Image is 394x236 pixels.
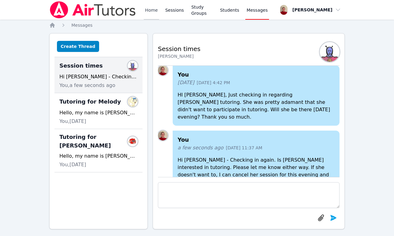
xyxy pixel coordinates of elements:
button: Create Thread [57,41,99,52]
div: Hello, my name is [PERSON_NAME] and I'll be tutoring [PERSON_NAME] this school year. She has 1.5 ... [59,152,138,160]
h2: Session times [158,45,200,53]
img: Karen Tucci [158,131,168,140]
span: You, a few seconds ago [59,82,115,89]
span: You, [DATE] [59,161,86,168]
img: Air Tutors [49,1,136,18]
div: Tutoring for MelodyJanelly MunozHello, my name is [PERSON_NAME] and I'll be tutoring Melody this ... [54,93,143,129]
img: Janelly Munoz [128,97,138,107]
img: Lara Kucuk [128,61,138,71]
img: Maria Kucuk [128,136,138,146]
span: [DATE] 11:37 AM [226,145,262,151]
h4: You [178,70,335,79]
div: Hi [PERSON_NAME] - Checking in again. Is [PERSON_NAME] interested in tutoring. Please let me know... [59,73,138,81]
span: Tutoring for [PERSON_NAME] [59,133,130,150]
nav: Breadcrumb [49,22,345,28]
div: Hello, my name is [PERSON_NAME] and I'll be tutoring Melody this school year. She has 1.5 hours a... [59,109,138,116]
h4: You [178,136,335,144]
div: Tutoring for [PERSON_NAME]Maria KucukHello, my name is [PERSON_NAME] and I'll be tutoring [PERSON... [54,129,143,172]
span: [DATE] [178,79,194,86]
span: Messages [71,23,93,28]
img: Karen Tucci [158,65,168,75]
span: [DATE] 4:42 PM [197,80,230,86]
span: a few seconds ago [178,144,223,151]
p: Hi [PERSON_NAME] - Checking in again. Is [PERSON_NAME] interested in tutoring. Please let me know... [178,156,335,186]
img: Lara Kucuk [320,42,340,62]
span: Session times [59,61,103,70]
span: Messages [247,7,268,13]
div: [PERSON_NAME] [158,53,200,59]
span: You, [DATE] [59,118,86,125]
div: Session timesLara KucukHi [PERSON_NAME] - Checking in again. Is [PERSON_NAME] interested in tutor... [54,57,143,93]
a: Messages [71,22,93,28]
span: Tutoring for Melody [59,97,121,106]
p: HI [PERSON_NAME], Just checking in regarding [PERSON_NAME] tutoring. She was pretty adamant that ... [178,91,335,121]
